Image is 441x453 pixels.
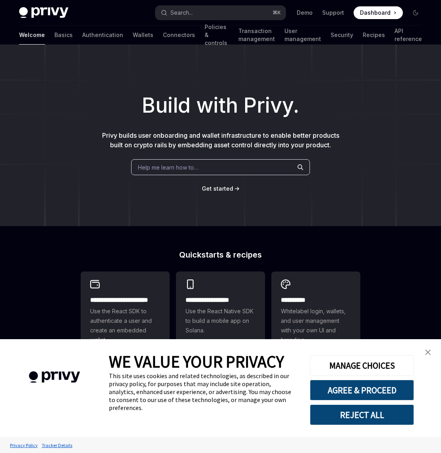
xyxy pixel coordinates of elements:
button: Toggle dark mode [409,6,422,19]
span: WE VALUE YOUR PRIVACY [109,351,284,372]
span: Use the React SDK to authenticate a user and create an embedded wallet. [90,307,160,345]
span: Help me learn how to… [138,163,198,172]
a: User management [284,25,321,45]
a: Security [331,25,353,45]
a: Welcome [19,25,45,45]
span: Privy builds user onboarding and wallet infrastructure to enable better products built on crypto ... [102,131,339,149]
a: Dashboard [354,6,403,19]
a: Recipes [363,25,385,45]
button: Search...⌘K [155,6,285,20]
img: close banner [425,350,431,355]
a: Policies & controls [205,25,229,45]
button: REJECT ALL [310,404,414,425]
img: dark logo [19,7,68,18]
a: Wallets [133,25,153,45]
a: **** *****Whitelabel login, wallets, and user management with your own UI and branding. [271,271,360,353]
a: Get started [202,185,233,193]
span: Dashboard [360,9,391,17]
a: Privacy Policy [8,438,40,452]
img: company logo [12,360,97,394]
a: Demo [297,9,313,17]
a: Basics [54,25,73,45]
a: API reference [395,25,422,45]
button: AGREE & PROCEED [310,380,414,400]
h2: Quickstarts & recipes [81,251,360,259]
a: close banner [420,344,436,360]
a: Support [322,9,344,17]
a: Tracker Details [40,438,74,452]
span: ⌘ K [273,10,281,16]
span: Use the React Native SDK to build a mobile app on Solana. [186,307,255,335]
div: This site uses cookies and related technologies, as described in our privacy policy, for purposes... [109,372,298,412]
a: Authentication [82,25,123,45]
span: Whitelabel login, wallets, and user management with your own UI and branding. [281,307,351,345]
div: Search... [170,8,193,18]
h1: Build with Privy. [13,90,428,121]
a: Transaction management [238,25,275,45]
a: Connectors [163,25,195,45]
a: **** **** **** ***Use the React Native SDK to build a mobile app on Solana. [176,271,265,353]
button: MANAGE CHOICES [310,355,414,376]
